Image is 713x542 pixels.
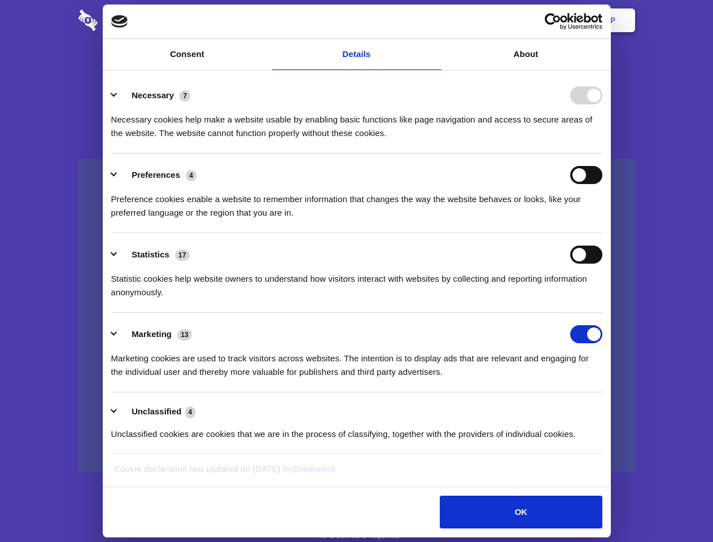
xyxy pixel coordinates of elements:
label: Necessary [132,90,174,100]
label: Marketing [132,329,172,339]
a: Pricing [331,3,380,38]
div: Necessary cookies help make a website usable by enabling basic functions like page navigation and... [111,104,602,140]
a: Details [272,39,441,70]
h1: Eliminate Slack Data Loss. [78,51,635,91]
div: Marketing cookies are used to track visitors across websites. The intention is to display ads tha... [111,343,602,379]
label: Preferences [132,170,180,180]
a: Contact [458,3,510,38]
a: Cookiebot [292,464,335,474]
span: 17 [175,250,190,261]
span: 13 [177,329,192,340]
button: Necessary (7) [111,86,198,104]
iframe: Drift Widget Chat Controller [657,486,699,528]
div: Statistic cookies help website owners to understand how visitors interact with websites by collec... [111,264,602,299]
img: logo [111,15,128,28]
a: About [441,39,611,70]
div: Cookie declaration last updated on [DATE] by [106,462,607,484]
img: logo-wordmark-white-trans-d4663122ce5f474addd5e946df7df03e33cb6a1c49d2221995e7729f52c070b2.svg [78,10,175,31]
span: 7 [180,90,190,102]
a: Consent [103,39,272,70]
span: 4 [186,170,196,181]
span: 4 [185,406,196,418]
div: Unclassified cookies are cookies that we are in the process of classifying, together with the pro... [111,419,602,441]
a: Usercentrics Cookiebot - opens in a new window [504,13,602,30]
button: OK [440,496,602,528]
button: Statistics (17) [111,246,197,264]
button: Marketing (13) [111,325,199,343]
button: Preferences (4) [111,166,204,184]
label: Statistics [132,250,169,259]
h4: Auto-redaction of sensitive data, encrypted data sharing and self-destructing private chats. Shar... [78,103,635,140]
div: Preference cookies enable a website to remember information that changes the way the website beha... [111,184,602,220]
a: Wistia video thumbnail [78,159,635,473]
a: Login [512,3,561,38]
button: Unclassified (4) [111,405,203,419]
